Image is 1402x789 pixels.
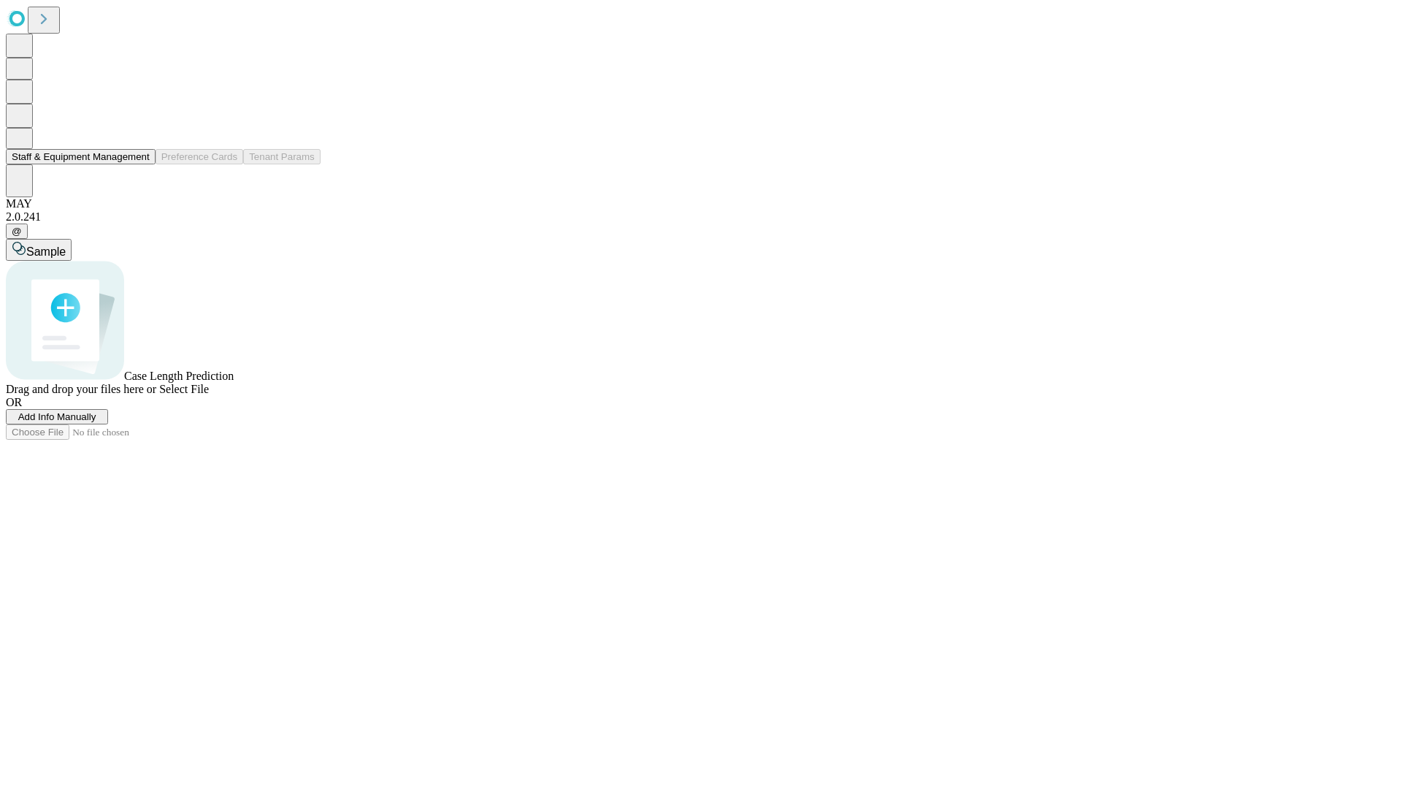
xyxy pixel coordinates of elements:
button: Staff & Equipment Management [6,149,156,164]
div: 2.0.241 [6,210,1396,224]
span: Case Length Prediction [124,370,234,382]
button: @ [6,224,28,239]
span: OR [6,396,22,408]
span: @ [12,226,22,237]
span: Drag and drop your files here or [6,383,156,395]
div: MAY [6,197,1396,210]
button: Preference Cards [156,149,243,164]
span: Select File [159,383,209,395]
button: Sample [6,239,72,261]
button: Add Info Manually [6,409,108,424]
span: Add Info Manually [18,411,96,422]
span: Sample [26,245,66,258]
button: Tenant Params [243,149,321,164]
